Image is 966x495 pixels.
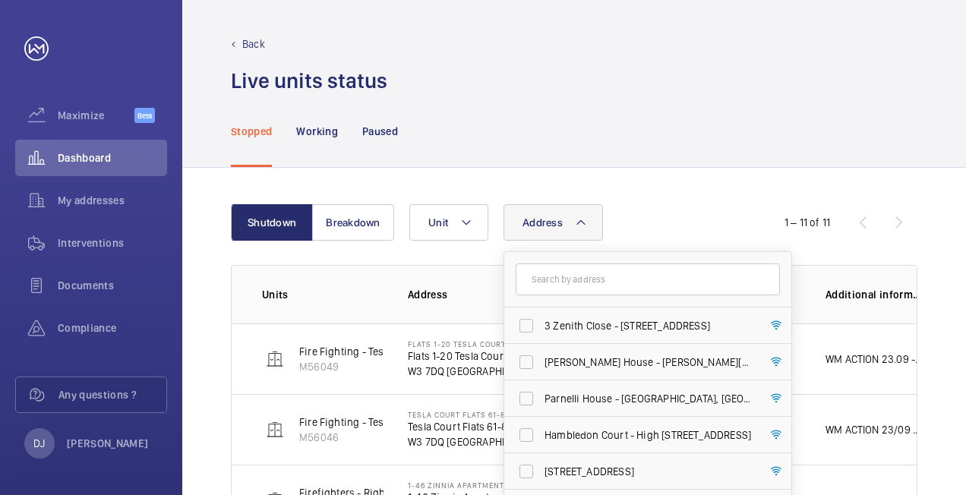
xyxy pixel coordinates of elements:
[231,204,313,241] button: Shutdown
[522,216,563,229] span: Address
[58,108,134,123] span: Maximize
[266,421,284,439] img: elevator.svg
[408,339,535,348] p: Flats 1-20 Tesla Court - High Risk Building
[408,434,535,449] p: W3 7DQ [GEOGRAPHIC_DATA]
[826,352,923,367] p: WM ACTION 23.09 - Two engineers to attend site [DATE]
[428,216,448,229] span: Unit
[545,318,753,333] span: 3 Zenith Close - [STREET_ADDRESS]
[784,215,830,230] div: 1 – 11 of 11
[134,108,155,123] span: Beta
[362,124,398,139] p: Paused
[266,350,284,368] img: elevator.svg
[409,204,488,241] button: Unit
[545,391,753,406] span: Parnelli House - [GEOGRAPHIC_DATA], [GEOGRAPHIC_DATA]
[826,287,923,302] p: Additional information
[545,464,753,479] span: [STREET_ADDRESS]
[826,422,923,437] p: WM ACTION 23/09 - Attended site, new brake switches required chasing eta 23.09 - Two men required...
[299,430,471,445] p: M56046
[516,263,780,295] input: Search by address
[33,436,45,451] p: DJ
[58,235,167,251] span: Interventions
[296,124,337,139] p: Working
[312,204,394,241] button: Breakdown
[408,287,535,302] p: Address
[231,124,272,139] p: Stopped
[58,278,167,293] span: Documents
[504,204,603,241] button: Address
[58,150,167,166] span: Dashboard
[262,287,384,302] p: Units
[408,348,535,364] p: Flats 1-20 Tesla Court
[58,320,167,336] span: Compliance
[408,410,535,419] p: Tesla Court Flats 61-84 - High Risk Building
[67,436,149,451] p: [PERSON_NAME]
[408,481,535,490] p: 1-46 Zinnia Apartments
[408,364,535,379] p: W3 7DQ [GEOGRAPHIC_DATA]
[545,355,753,370] span: [PERSON_NAME] House - [PERSON_NAME][GEOGRAPHIC_DATA]
[242,36,265,52] p: Back
[408,419,535,434] p: Tesla Court Flats 61-84
[58,387,166,402] span: Any questions ?
[299,415,471,430] p: Fire Fighting - Tesla 61-84 schn euro
[545,427,753,443] span: Hambledon Court - High [STREET_ADDRESS]
[58,193,167,208] span: My addresses
[299,359,489,374] p: M56049
[299,344,489,359] p: Fire Fighting - Tesla court 1-20 & 101-104
[231,67,387,95] h1: Live units status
